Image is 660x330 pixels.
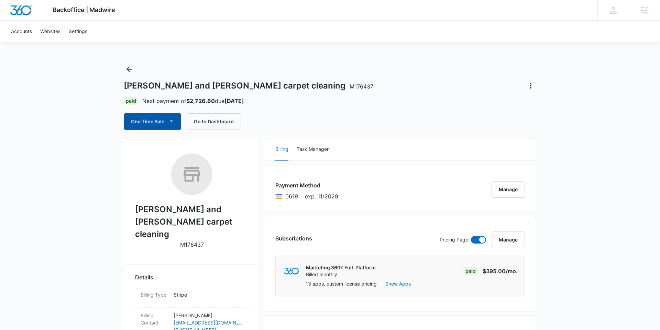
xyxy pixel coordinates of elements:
[141,291,168,298] dt: Billing Type
[463,267,478,275] div: Paid
[506,268,518,275] span: /mo.
[187,113,241,130] button: Go to Dashboard
[141,312,168,326] dt: Billing Contact
[275,234,312,243] h3: Subscriptions
[492,181,525,198] button: Manage
[275,181,338,189] h3: Payment Method
[284,268,299,275] img: marketing360Logo
[306,264,376,271] p: Marketing 360® Full-Platform
[174,312,243,319] p: [PERSON_NAME]
[124,113,181,130] button: One Time Sale
[305,192,338,200] span: exp. 11/2029
[142,97,244,105] p: Next payment of due
[124,81,373,91] h1: [PERSON_NAME] and [PERSON_NAME] carpet cleaning
[297,138,329,161] button: Task Manager
[7,21,36,42] a: Accounts
[186,97,215,104] strong: $2,726.60
[65,21,91,42] a: Settings
[385,280,411,287] button: Show Apps
[440,236,468,244] p: Pricing Page
[124,64,135,75] button: Back
[483,267,518,275] p: $395.00
[135,287,249,308] div: Billing TypeStripe
[306,280,377,287] p: 13 apps, custom license pricing
[525,80,536,91] button: Actions
[174,291,243,298] p: Stripe
[492,231,525,248] button: Manage
[275,138,288,161] button: Billing
[36,21,65,42] a: Websites
[135,203,249,240] h2: [PERSON_NAME] and [PERSON_NAME] carpet cleaning
[135,273,153,281] span: Details
[174,319,243,326] a: [EMAIL_ADDRESS][DOMAIN_NAME]
[124,97,138,105] div: Paid
[224,97,244,104] strong: [DATE]
[285,192,298,200] span: Visa ending with
[306,271,376,278] p: Billed monthly
[53,6,115,13] span: Backoffice | Madwire
[350,83,373,90] span: M176437
[180,240,204,249] p: M176437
